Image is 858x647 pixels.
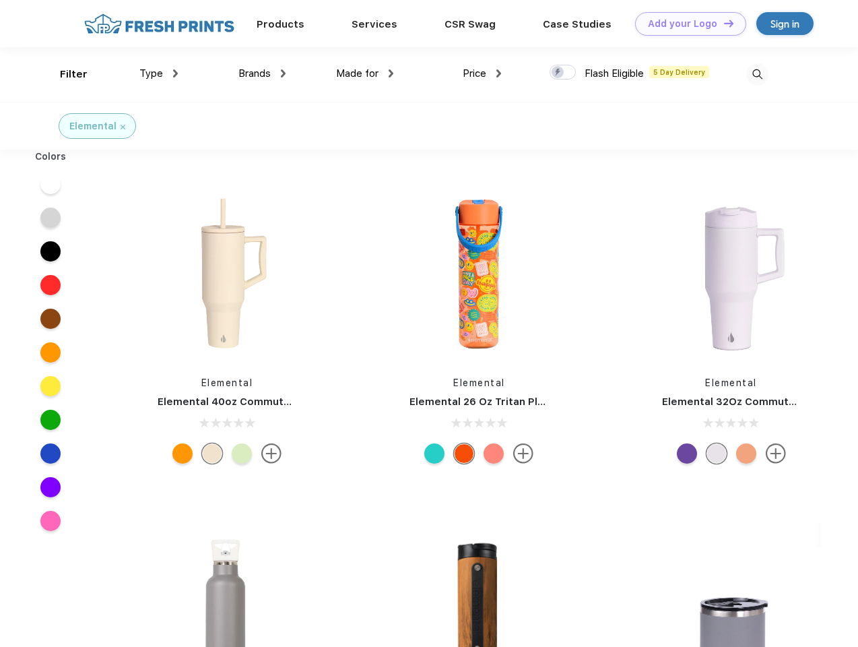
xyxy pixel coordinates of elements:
a: Elemental [201,377,253,388]
img: filter_cancel.svg [121,125,125,129]
img: dropdown.png [173,69,178,78]
img: func=resize&h=266 [137,183,317,363]
div: Robin's Egg [424,443,444,464]
a: Elemental [453,377,505,388]
img: dropdown.png [281,69,286,78]
img: dropdown.png [389,69,393,78]
a: Elemental 40oz Commuter Tumbler [158,396,340,408]
div: Beige [202,443,222,464]
img: func=resize&h=266 [642,183,821,363]
img: dropdown.png [496,69,501,78]
a: Elemental 32Oz Commuter Tumbler [662,396,845,408]
span: Brands [238,67,271,80]
div: Purple [677,443,697,464]
span: Flash Eligible [585,67,644,80]
a: Sign in [756,12,814,35]
img: more.svg [513,443,533,464]
span: Made for [336,67,378,80]
a: CSR Swag [444,18,496,30]
span: 5 Day Delivery [649,66,709,78]
img: fo%20logo%202.webp [80,12,238,36]
span: Price [463,67,486,80]
div: Key Lime [232,443,252,464]
a: Elemental [705,377,757,388]
img: more.svg [261,443,282,464]
img: desktop_search.svg [746,63,768,86]
div: Matte White [706,443,727,464]
div: Colors [25,150,77,164]
a: Elemental 26 Oz Tritan Plastic Water Bottle [409,396,632,408]
a: Services [352,18,397,30]
div: Elemental [69,119,117,133]
div: Peach Sunrise [736,443,756,464]
div: Add your Logo [648,18,717,30]
img: more.svg [766,443,786,464]
div: Filter [60,67,88,82]
img: func=resize&h=266 [389,183,568,363]
div: Good Vibes [454,443,474,464]
span: Type [139,67,163,80]
div: Orange [172,443,193,464]
a: Products [257,18,304,30]
div: Sign in [770,16,799,32]
div: Cotton candy [484,443,504,464]
img: DT [724,20,733,27]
